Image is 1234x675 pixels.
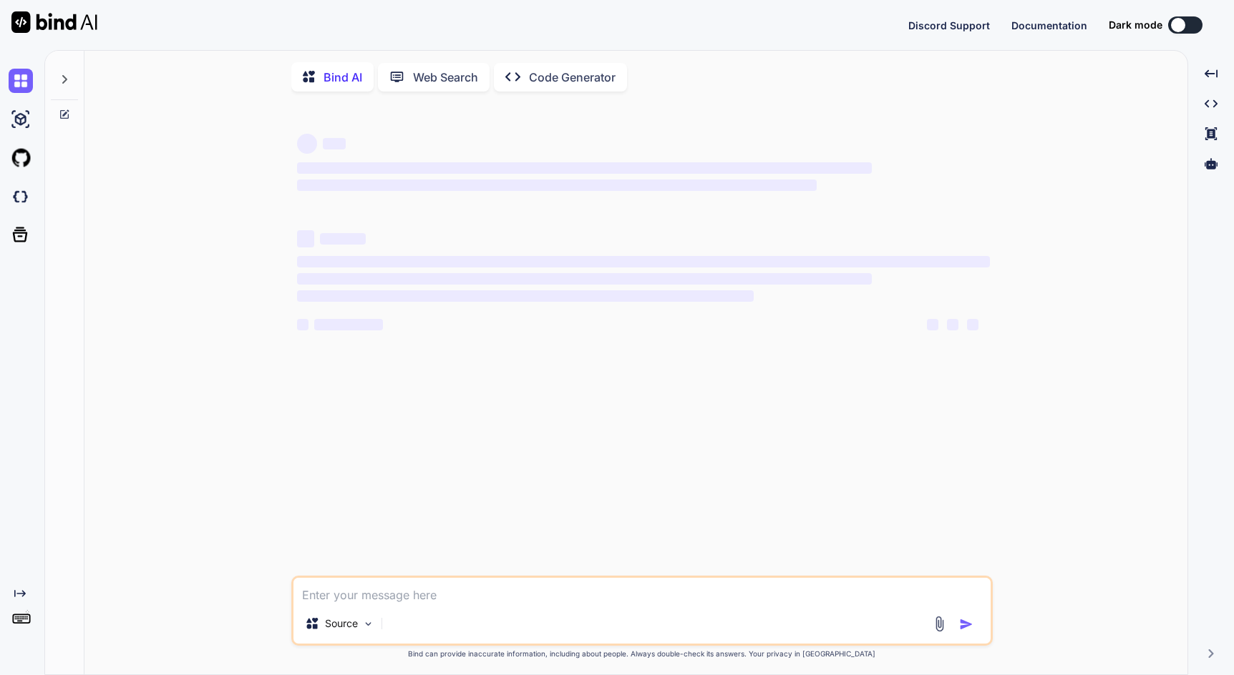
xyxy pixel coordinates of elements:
[11,11,97,33] img: Bind AI
[413,69,478,86] p: Web Search
[931,616,948,632] img: attachment
[1109,18,1162,32] span: Dark mode
[291,649,993,659] p: Bind can provide inaccurate information, including about people. Always double-check its answers....
[1011,18,1087,33] button: Documentation
[297,273,872,285] span: ‌
[325,616,358,631] p: Source
[297,134,317,154] span: ‌
[324,69,362,86] p: Bind AI
[362,618,374,630] img: Pick Models
[908,18,990,33] button: Discord Support
[529,69,616,86] p: Code Generator
[297,290,754,302] span: ‌
[1011,19,1087,31] span: Documentation
[9,184,33,209] img: darkCloudIdeIcon
[323,138,346,149] span: ‌
[297,230,314,247] span: ‌
[908,19,990,31] span: Discord Support
[9,107,33,132] img: ai-studio
[297,256,990,267] span: ‌
[9,146,33,170] img: githubLight
[947,319,958,330] span: ‌
[9,69,33,93] img: chat
[297,179,817,191] span: ‌
[320,233,366,245] span: ‌
[314,319,383,330] span: ‌
[967,319,978,330] span: ‌
[959,617,973,631] img: icon
[297,162,872,174] span: ‌
[297,319,308,330] span: ‌
[927,319,938,330] span: ‌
